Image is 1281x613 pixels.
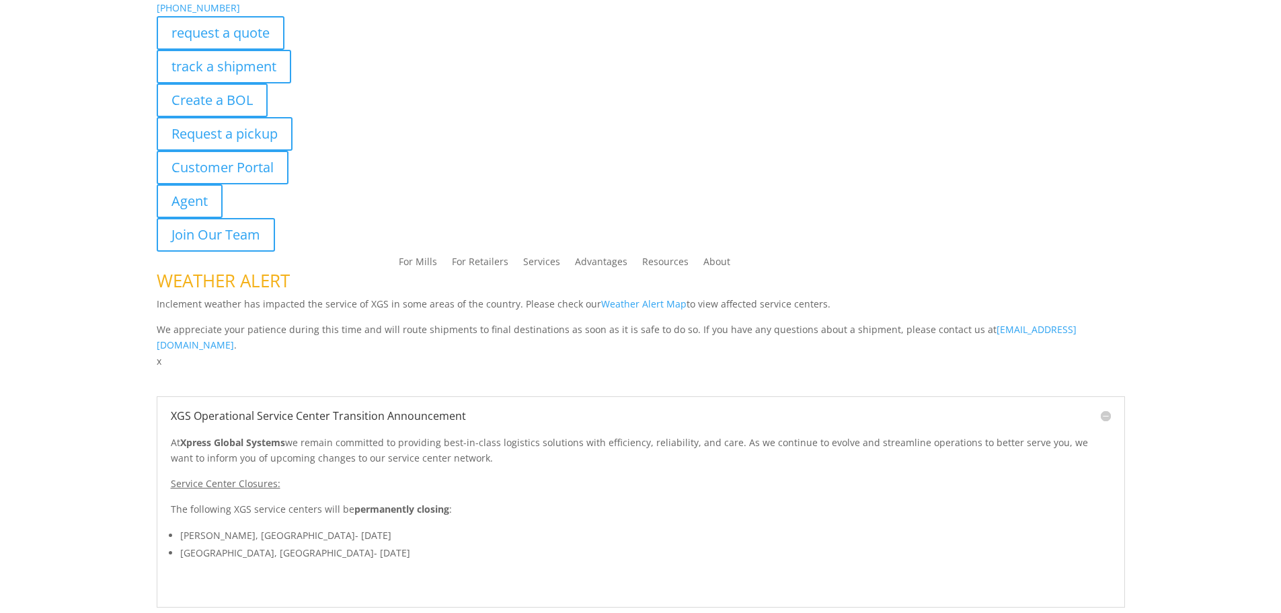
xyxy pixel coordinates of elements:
[157,184,223,218] a: Agent
[180,436,285,449] strong: Xpress Global Systems
[171,477,280,490] u: Service Center Closures:
[452,257,508,272] a: For Retailers
[180,527,1111,544] li: [PERSON_NAME], [GEOGRAPHIC_DATA]- [DATE]
[157,117,293,151] a: Request a pickup
[399,257,437,272] a: For Mills
[171,435,1111,476] p: At we remain committed to providing best-in-class logistics solutions with efficiency, reliabilit...
[703,257,730,272] a: About
[157,322,1125,354] p: We appreciate your patience during this time and will route shipments to final destinations as so...
[157,268,290,293] span: WEATHER ALERT
[157,83,268,117] a: Create a BOL
[601,297,687,310] a: Weather Alert Map
[171,410,1111,421] h5: XGS Operational Service Center Transition Announcement
[157,353,1125,369] p: x
[157,50,291,83] a: track a shipment
[157,1,240,14] a: [PHONE_NUMBER]
[157,151,288,184] a: Customer Portal
[642,257,689,272] a: Resources
[180,544,1111,562] li: [GEOGRAPHIC_DATA], [GEOGRAPHIC_DATA]- [DATE]
[157,16,284,50] a: request a quote
[157,296,1125,322] p: Inclement weather has impacted the service of XGS in some areas of the country. Please check our ...
[157,218,275,252] a: Join Our Team
[171,501,1111,527] p: The following XGS service centers will be :
[575,257,627,272] a: Advantages
[354,503,449,515] strong: permanently closing
[523,257,560,272] a: Services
